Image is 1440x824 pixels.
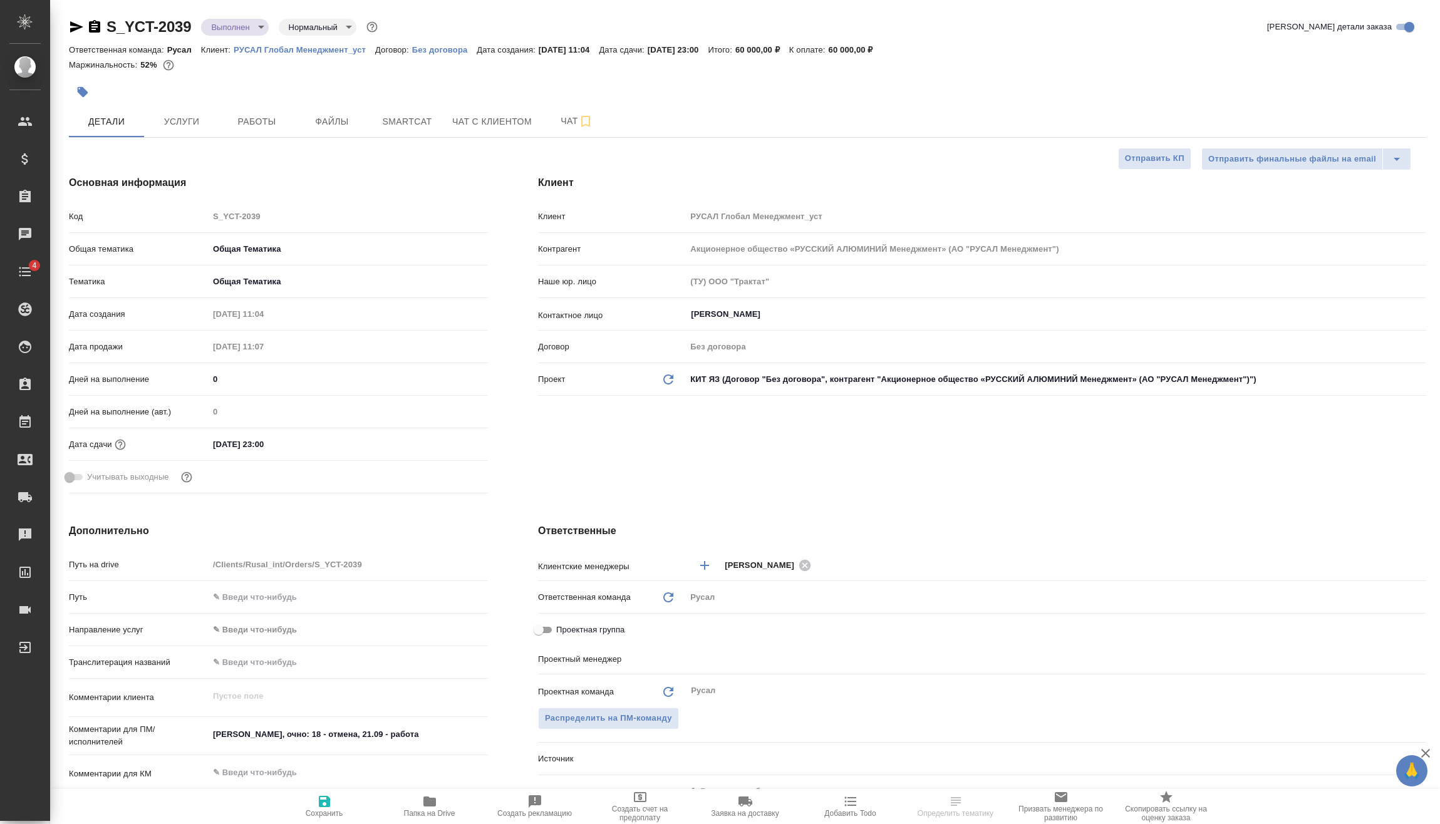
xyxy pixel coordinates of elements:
[140,60,160,70] p: 52%
[69,243,209,255] p: Общая тематика
[538,243,686,255] p: Контрагент
[538,210,686,223] p: Клиент
[824,809,876,818] span: Добавить Todo
[201,19,268,36] div: Выполнен
[272,789,377,824] button: Сохранить
[209,370,488,388] input: ✎ Введи что-нибудь
[538,309,686,322] p: Контактное лицо
[69,19,84,34] button: Скопировать ссылку для ЯМессенджера
[167,45,201,54] p: Русал
[1201,148,1383,170] button: Отправить финальные файлы на email
[539,45,599,54] p: [DATE] 11:04
[112,436,128,453] button: Если добавить услуги и заполнить их объемом, то дата рассчитается автоматически
[69,691,209,704] p: Комментарии клиента
[538,341,686,353] p: Договор
[789,45,829,54] p: К оплате:
[711,809,779,818] span: Заявка на доставку
[686,272,1426,291] input: Пустое поле
[375,45,412,54] p: Договор:
[76,114,137,130] span: Детали
[69,78,96,106] button: Добавить тэг
[595,805,685,822] span: Создать счет на предоплату
[209,653,488,671] input: ✎ Введи что-нибудь
[725,557,815,573] div: [PERSON_NAME]
[477,45,538,54] p: Дата создания:
[306,809,343,818] span: Сохранить
[69,60,140,70] p: Маржинальность:
[538,653,686,666] p: Проектный менеджер
[69,276,209,288] p: Тематика
[538,686,614,698] p: Проектная команда
[1008,789,1114,824] button: Призвать менеджера по развитию
[69,559,209,571] p: Путь на drive
[538,708,679,729] button: Распределить на ПМ-команду
[213,624,473,636] div: ✎ Введи что-нибудь
[538,591,631,604] p: Ответственная команда
[209,555,488,574] input: Пустое поле
[209,619,488,641] div: ✎ Введи что-нибудь
[1208,152,1376,167] span: Отправить финальные файлы на email
[87,19,102,34] button: Скопировать ссылку
[1267,21,1392,33] span: [PERSON_NAME] детали заказа
[1419,564,1422,567] button: Open
[209,403,488,421] input: Пустое поле
[234,45,375,54] p: РУСАЛ Глобал Менеджмент_уст
[1016,805,1106,822] span: Призвать менеджера по развитию
[538,786,686,799] p: Менеджеры верстки
[452,114,532,130] span: Чат с клиентом
[1401,758,1422,784] span: 🙏
[106,18,191,35] a: S_YCT-2039
[152,114,212,130] span: Услуги
[3,256,47,287] a: 4
[708,45,735,54] p: Итого:
[69,656,209,669] p: Транслитерация названий
[285,22,341,33] button: Нормальный
[538,523,1426,538] h4: Ответственные
[69,723,209,748] p: Комментарии для ПМ/исполнителей
[69,175,488,190] h4: Основная информация
[648,45,708,54] p: [DATE] 23:00
[201,45,234,54] p: Клиент:
[686,369,1426,390] div: КИТ ЯЗ (Договор "Без договора", контрагент "Акционерное общество «РУССКИЙ АЛЮМИНИЙ Менеджмент» (А...
[686,587,1426,608] div: Русал
[686,207,1426,225] input: Пустое поле
[538,560,686,573] p: Клиентские менеджеры
[1201,148,1411,170] div: split button
[497,809,572,818] span: Создать рекламацию
[686,748,1426,770] div: ​
[690,550,720,580] button: Добавить менеджера
[482,789,588,824] button: Создать рекламацию
[227,114,287,130] span: Работы
[829,45,883,54] p: 60 000,00 ₽
[69,210,209,223] p: Код
[588,789,693,824] button: Создать счет на предоплату
[735,45,789,54] p: 60 000,00 ₽
[69,438,112,451] p: Дата сдачи
[209,588,488,606] input: ✎ Введи что-нибудь
[1419,313,1422,316] button: Open
[1396,755,1427,786] button: 🙏
[24,259,44,272] span: 4
[686,337,1426,356] input: Пустое поле
[538,373,566,386] p: Проект
[69,373,209,386] p: Дней на выполнение
[693,789,798,824] button: Заявка на доставку
[538,753,686,765] p: Источник
[1118,148,1191,170] button: Отправить КП
[599,45,647,54] p: Дата сдачи:
[209,271,488,292] div: Общая Тематика
[160,57,177,73] button: 24000.00 RUB;
[207,22,253,33] button: Выполнен
[69,406,209,418] p: Дней на выполнение (авт.)
[412,44,477,54] a: Без договора
[556,624,624,636] span: Проектная группа
[1114,789,1219,824] button: Скопировать ссылку на оценку заказа
[209,305,318,323] input: Пустое поле
[69,523,488,538] h4: Дополнительно
[1121,805,1211,822] span: Скопировать ссылку на оценку заказа
[578,114,593,129] svg: Подписаться
[690,784,1380,799] input: ✎ Введи что-нибудь
[686,240,1426,258] input: Пустое поле
[302,114,362,130] span: Файлы
[69,768,209,780] p: Комментарии для КМ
